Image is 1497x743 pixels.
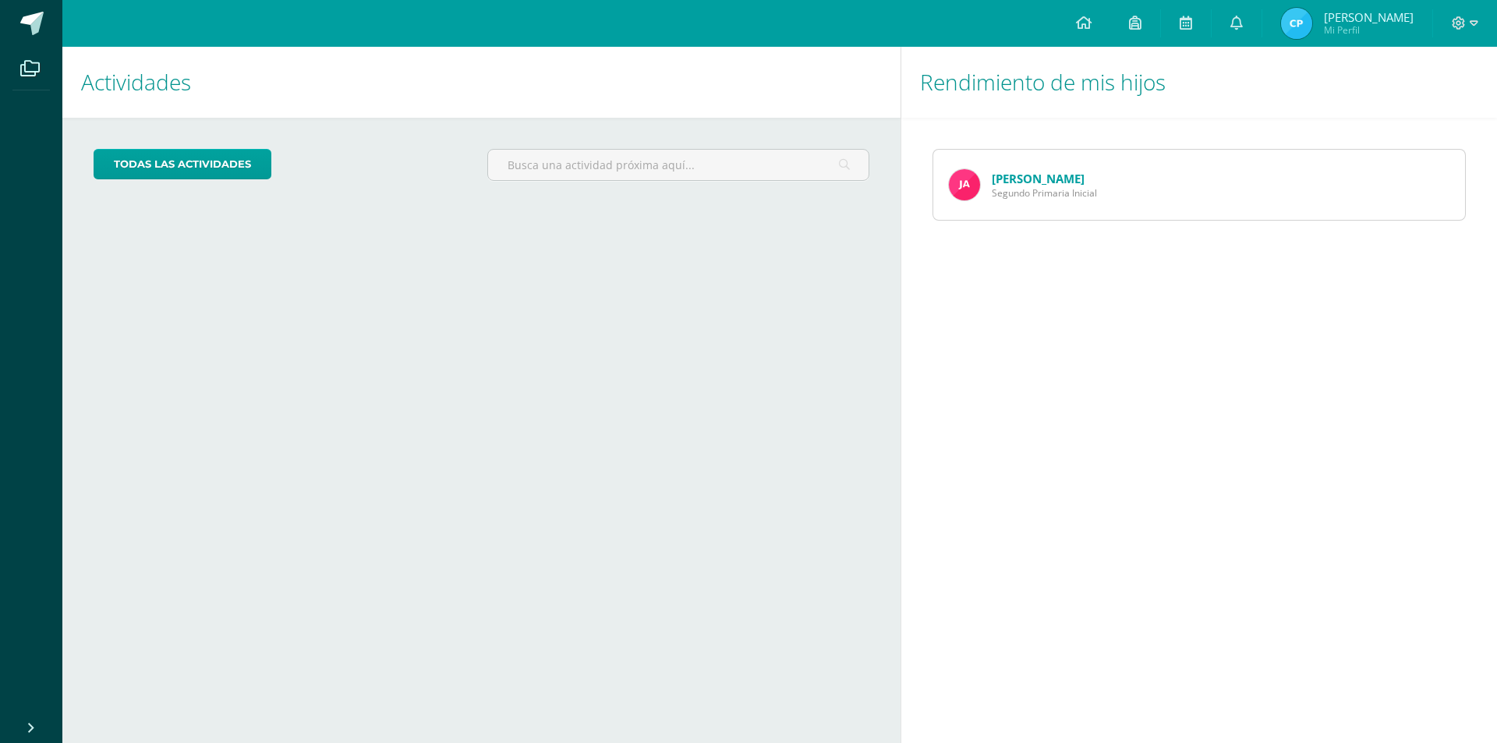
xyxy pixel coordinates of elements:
h1: Rendimiento de mis hijos [920,47,1478,118]
span: [PERSON_NAME] [1324,9,1414,25]
a: todas las Actividades [94,149,271,179]
img: 0a796967ea59014e44348b924868235b.png [949,169,980,200]
img: 7940749ba0753439cb0b2a2e16a04517.png [1281,8,1312,39]
span: Mi Perfil [1324,23,1414,37]
span: Segundo Primaria Inicial [992,186,1097,200]
input: Busca una actividad próxima aquí... [488,150,868,180]
a: [PERSON_NAME] [992,171,1085,186]
h1: Actividades [81,47,882,118]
